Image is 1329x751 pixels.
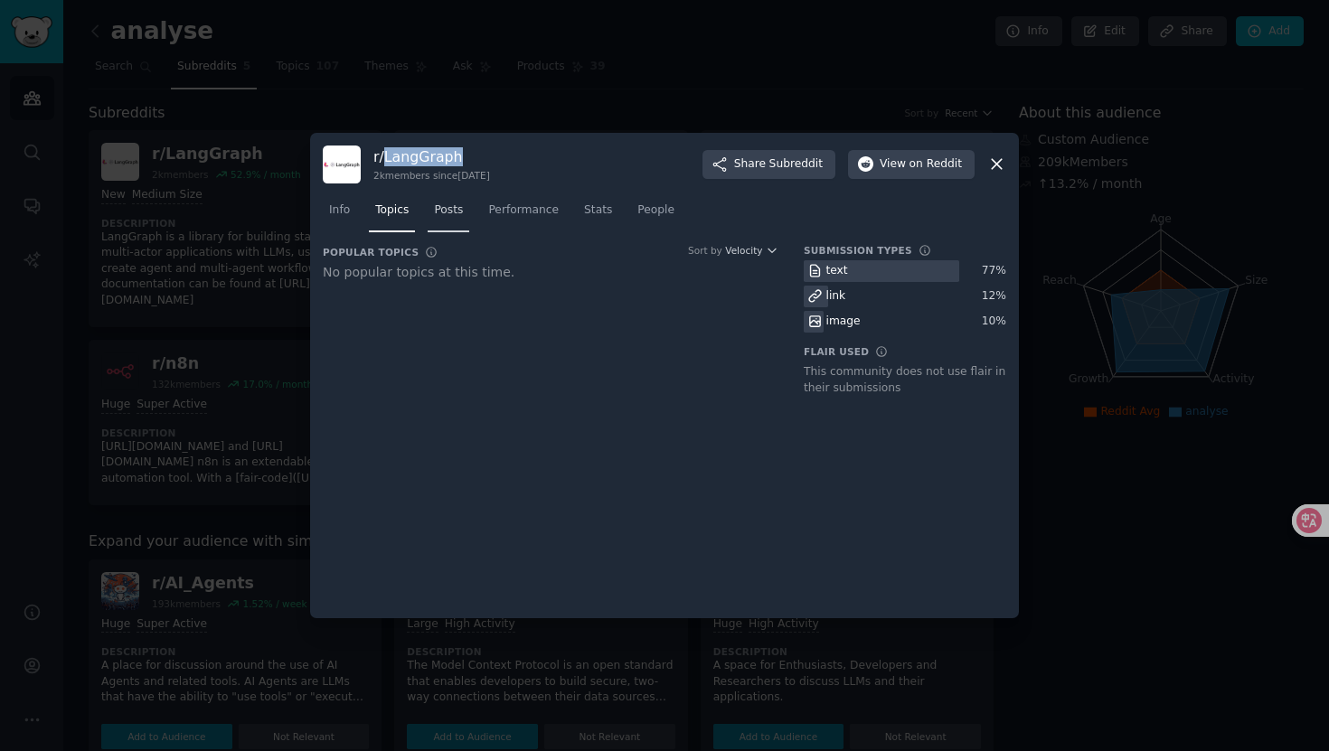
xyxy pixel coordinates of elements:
div: No popular topics at this time. [323,263,778,282]
a: Stats [578,196,618,233]
a: Info [323,196,356,233]
div: 12 % [982,288,1006,305]
span: on Reddit [910,156,962,173]
span: Performance [488,202,559,219]
span: Velocity [725,244,762,257]
a: Topics [369,196,415,233]
a: People [631,196,681,233]
h3: Flair Used [804,345,869,358]
span: Posts [434,202,463,219]
span: View [880,156,962,173]
button: Velocity [725,244,778,257]
span: Share [734,156,823,173]
span: People [637,202,674,219]
a: Performance [482,196,565,233]
h3: Popular Topics [323,246,419,258]
span: Subreddit [769,156,823,173]
h3: r/ LangGraph [373,147,490,166]
a: Posts [428,196,469,233]
div: 2k members since [DATE] [373,169,490,182]
span: Topics [375,202,409,219]
div: 77 % [982,263,1006,279]
h3: Submission Types [804,244,912,257]
div: 10 % [982,314,1006,330]
img: LangGraph [323,146,361,183]
button: ShareSubreddit [702,150,835,179]
div: image [826,314,861,330]
div: link [826,288,846,305]
span: Stats [584,202,612,219]
button: Viewon Reddit [848,150,975,179]
div: This community does not use flair in their submissions [804,364,1006,396]
div: Sort by [688,244,722,257]
span: Info [329,202,350,219]
div: text [826,263,848,279]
